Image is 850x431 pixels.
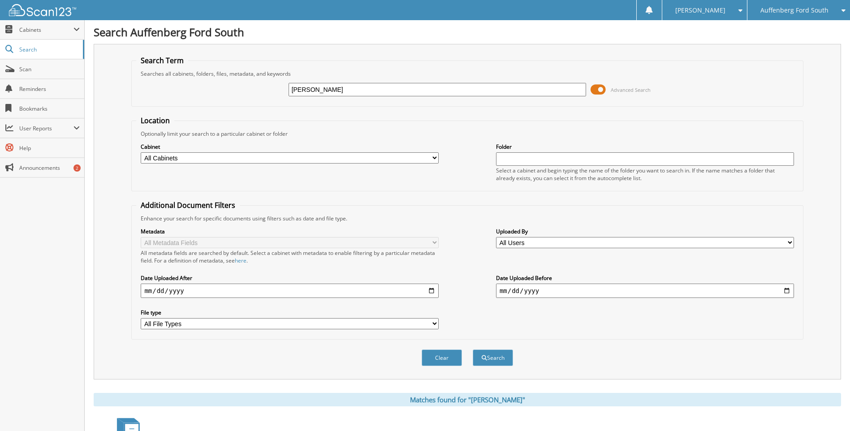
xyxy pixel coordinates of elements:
[19,125,73,132] span: User Reports
[136,56,188,65] legend: Search Term
[496,274,794,282] label: Date Uploaded Before
[496,167,794,182] div: Select a cabinet and begin typing the name of the folder you want to search in. If the name match...
[136,215,798,222] div: Enhance your search for specific documents using filters such as date and file type.
[136,130,798,138] div: Optionally limit your search to a particular cabinet or folder
[760,8,828,13] span: Auffenberg Ford South
[136,200,240,210] legend: Additional Document Filters
[73,164,81,172] div: 2
[19,26,73,34] span: Cabinets
[19,65,80,73] span: Scan
[422,349,462,366] button: Clear
[19,105,80,112] span: Bookmarks
[19,164,80,172] span: Announcements
[94,393,841,406] div: Matches found for "[PERSON_NAME]"
[9,4,76,16] img: scan123-logo-white.svg
[496,228,794,235] label: Uploaded By
[141,228,439,235] label: Metadata
[141,143,439,151] label: Cabinet
[496,143,794,151] label: Folder
[19,46,78,53] span: Search
[235,257,246,264] a: here
[19,144,80,152] span: Help
[141,309,439,316] label: File type
[136,116,174,125] legend: Location
[473,349,513,366] button: Search
[136,70,798,78] div: Searches all cabinets, folders, files, metadata, and keywords
[611,86,651,93] span: Advanced Search
[141,284,439,298] input: start
[19,85,80,93] span: Reminders
[675,8,725,13] span: [PERSON_NAME]
[141,249,439,264] div: All metadata fields are searched by default. Select a cabinet with metadata to enable filtering b...
[141,274,439,282] label: Date Uploaded After
[496,284,794,298] input: end
[94,25,841,39] h1: Search Auffenberg Ford South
